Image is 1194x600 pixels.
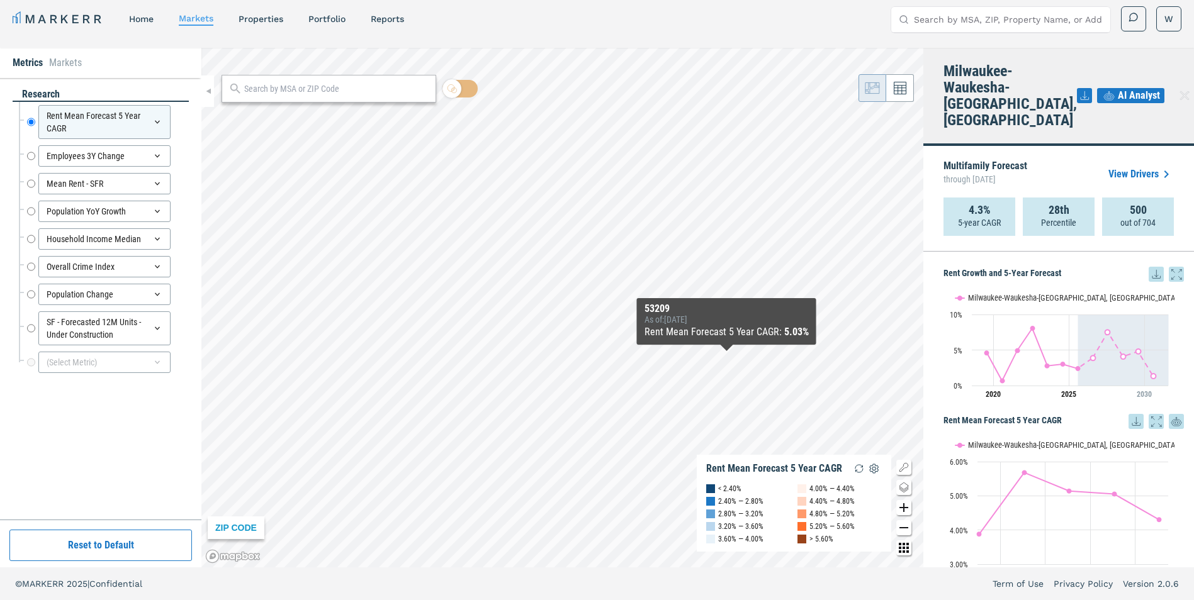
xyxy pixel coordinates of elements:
h4: Milwaukee-Waukesha-[GEOGRAPHIC_DATA], [GEOGRAPHIC_DATA] [943,63,1077,128]
a: View Drivers [1108,167,1174,182]
path: Tuesday, 29 Jul, 17:00, 2.39. Milwaukee-Waukesha-West Allis, WI. [1076,366,1081,371]
div: Population YoY Growth [38,201,171,222]
text: 0% [954,382,962,391]
div: Rent Mean Forecast 5 Year CAGR : [645,325,809,340]
button: Show/Hide Legend Map Button [896,460,911,475]
span: through [DATE] [943,171,1027,187]
a: properties [239,14,283,24]
p: Multifamily Forecast [943,161,1027,187]
div: 5.20% — 5.60% [809,520,855,533]
svg: Interactive chart [943,429,1174,586]
div: > 5.60% [809,533,833,545]
b: 5.03% [784,326,809,338]
div: SF - Forecasted 12M Units - Under Construction [38,311,171,345]
button: Show Milwaukee-Waukesha-West Allis, WI [955,440,1081,450]
path: Monday, 29 Jul, 17:00, 3.01. Milwaukee-Waukesha-West Allis, WI. [1061,362,1066,367]
span: W [1164,13,1173,25]
path: Monday, 29 Jul, 17:00, 1.33. Milwaukee-Waukesha-West Allis, WI. [1151,374,1156,379]
img: Settings [867,461,882,476]
tspan: 2030 [1137,390,1152,399]
div: 2.80% — 3.20% [718,508,763,520]
div: Rent Mean Forecast 5 Year CAGR. Highcharts interactive chart. [943,429,1184,586]
div: research [13,87,189,102]
path: Thursday, 29 Jul, 17:00, 4.92. Milwaukee-Waukesha-West Allis, WI. [1015,348,1020,353]
div: Household Income Median [38,228,171,250]
div: 4.40% — 4.80% [809,495,855,508]
div: < 2.40% [718,482,741,495]
div: Rent Mean Forecast 5 Year CAGR [38,105,171,139]
tspan: 2020 [986,390,1001,399]
path: Friday, 29 Jul, 17:00, 8.05. Milwaukee-Waukesha-West Allis, WI. [1030,326,1035,331]
div: Rent Mean Forecast 5 Year CAGR [706,462,842,475]
div: As of : [DATE] [645,314,809,325]
button: Change style map button [896,480,911,495]
text: 4.00% [950,526,968,535]
text: 6.00% [950,458,968,467]
a: markets [179,13,213,23]
path: Sunday, 29 Jul, 17:00, 4.79. Milwaukee-Waukesha-West Allis, WI. [1136,349,1141,354]
p: Percentile [1041,216,1076,229]
path: Friday, 14 Jul, 17:00, 5.14. Milwaukee-Waukesha-West Allis, WI. [1067,489,1072,494]
path: Saturday, 14 Jul, 17:00, 5.05. Milwaukee-Waukesha-West Allis, WI. [1112,491,1117,496]
div: Map Tooltip Content [645,303,809,340]
a: Privacy Policy [1054,577,1113,590]
div: Population Change [38,284,171,305]
a: Portfolio [308,14,346,24]
a: Version 2.0.6 [1123,577,1179,590]
span: © [15,579,22,589]
div: Overall Crime Index [38,256,171,277]
button: Zoom out map button [896,520,911,535]
button: AI Analyst [1097,88,1164,103]
strong: 28th [1049,204,1069,216]
path: Monday, 29 Jul, 17:00, 4.58. Milwaukee-Waukesha-West Allis, WI. [984,350,989,355]
div: 3.60% — 4.00% [718,533,763,545]
strong: 4.3% [969,204,991,216]
span: 2025 | [67,579,89,589]
canvas: Map [201,48,923,567]
path: Wednesday, 29 Jul, 17:00, 3.88. Milwaukee-Waukesha-West Allis, WI. [1091,355,1096,360]
button: Other options map button [896,540,911,555]
div: (Select Metric) [38,352,171,373]
div: 2.40% — 2.80% [718,495,763,508]
h5: Rent Growth and 5-Year Forecast [943,267,1184,282]
a: MARKERR [13,10,104,28]
div: 53209 [645,303,809,314]
p: 5-year CAGR [958,216,1001,229]
span: MARKERR [22,579,67,589]
svg: Interactive chart [943,282,1174,408]
span: Confidential [89,579,142,589]
div: 3.20% — 3.60% [718,520,763,533]
li: Metrics [13,55,43,70]
path: Wednesday, 14 Jul, 17:00, 5.68. Milwaukee-Waukesha-West Allis, WI. [1022,470,1027,475]
text: 3.00% [950,560,968,569]
span: AI Analyst [1118,88,1160,103]
path: Thursday, 29 Jul, 17:00, 7.51. Milwaukee-Waukesha-West Allis, WI. [1105,330,1110,335]
input: Search by MSA, ZIP, Property Name, or Address [914,7,1103,32]
path: Saturday, 29 Jul, 17:00, 2.77. Milwaukee-Waukesha-West Allis, WI. [1045,363,1050,368]
path: Wednesday, 29 Jul, 17:00, 0.66. Milwaukee-Waukesha-West Allis, WI. [1000,378,1005,383]
text: 5% [954,347,962,355]
tspan: 2025 [1061,390,1076,399]
text: 5.00% [950,492,968,501]
button: Show Milwaukee-Waukesha-West Allis, WI [955,293,1081,303]
text: 10% [950,311,962,319]
path: Sunday, 14 Jul, 17:00, 4.3. Milwaukee-Waukesha-West Allis, WI. [1157,517,1162,522]
div: Employees 3Y Change [38,145,171,167]
a: Term of Use [993,577,1044,590]
input: Search by MSA or ZIP Code [244,82,429,96]
a: home [129,14,154,24]
button: Zoom in map button [896,500,911,515]
div: Mean Rent - SFR [38,173,171,194]
a: Mapbox logo [205,549,261,564]
div: ZIP CODE [208,516,264,539]
div: 4.00% — 4.40% [809,482,855,495]
path: Saturday, 29 Jul, 17:00, 4.08. Milwaukee-Waukesha-West Allis, WI. [1121,354,1126,359]
div: 4.80% — 5.20% [809,508,855,520]
h5: Rent Mean Forecast 5 Year CAGR [943,414,1184,429]
li: Markets [49,55,82,70]
a: reports [371,14,404,24]
path: Tuesday, 14 Jul, 17:00, 3.88. Milwaukee-Waukesha-West Allis, WI. [977,531,982,536]
button: Reset to Default [9,530,192,561]
strong: 500 [1130,204,1147,216]
div: Rent Growth and 5-Year Forecast. Highcharts interactive chart. [943,282,1184,408]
